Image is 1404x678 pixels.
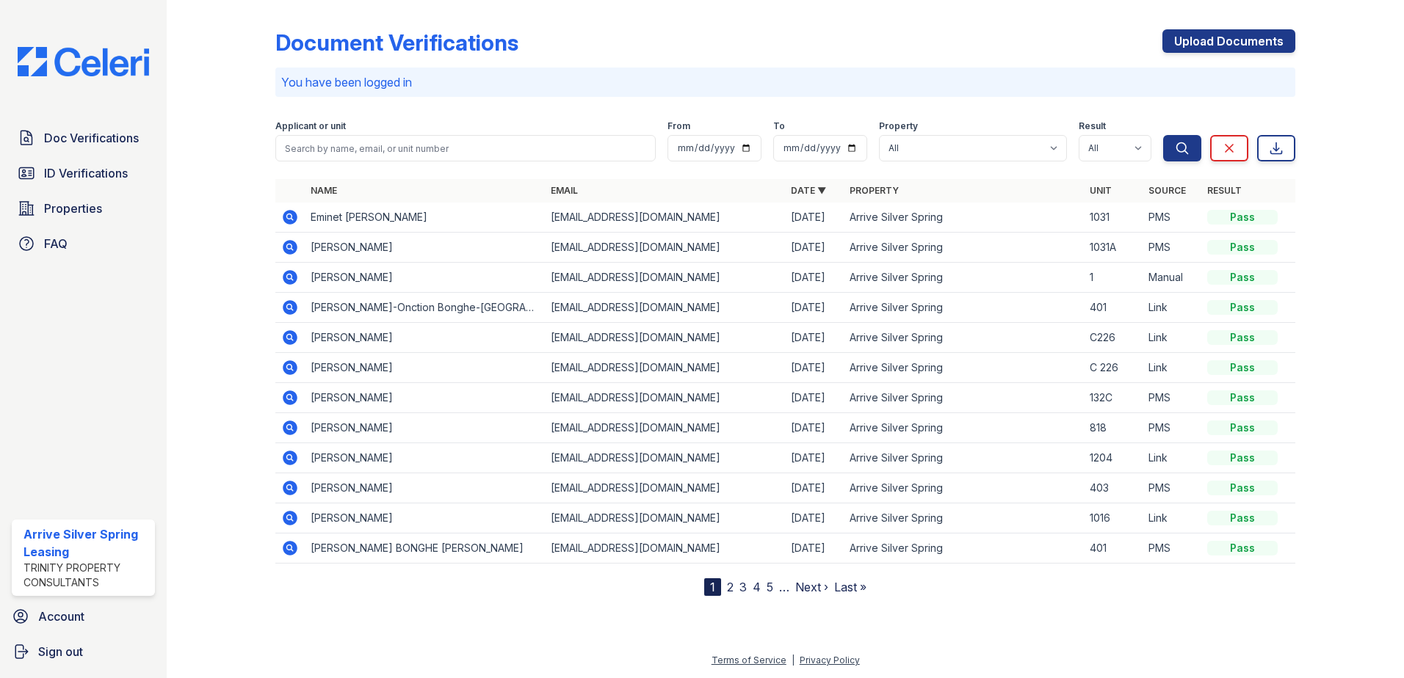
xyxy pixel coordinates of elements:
[844,473,1084,503] td: Arrive Silver Spring
[12,123,155,153] a: Doc Verifications
[834,580,866,594] a: Last »
[1090,185,1112,196] a: Unit
[785,503,844,533] td: [DATE]
[1207,511,1278,525] div: Pass
[1207,541,1278,555] div: Pass
[1207,360,1278,375] div: Pass
[1084,263,1143,293] td: 1
[1143,353,1201,383] td: Link
[12,194,155,223] a: Properties
[844,233,1084,263] td: Arrive Silver Spring
[1207,330,1278,345] div: Pass
[785,353,844,383] td: [DATE]
[1143,203,1201,233] td: PMS
[44,164,128,182] span: ID Verifications
[545,233,785,263] td: [EMAIL_ADDRESS][DOMAIN_NAME]
[727,580,734,594] a: 2
[305,293,545,323] td: [PERSON_NAME]-Onction Bonghe-[GEOGRAPHIC_DATA]
[1207,481,1278,495] div: Pass
[1143,323,1201,353] td: Link
[1084,383,1143,413] td: 132C
[305,383,545,413] td: [PERSON_NAME]
[753,580,761,594] a: 4
[545,203,785,233] td: [EMAIL_ADDRESS][DOMAIN_NAME]
[1084,323,1143,353] td: C226
[739,580,747,594] a: 3
[305,353,545,383] td: [PERSON_NAME]
[1084,353,1143,383] td: C 226
[704,578,721,596] div: 1
[1084,413,1143,443] td: 818
[1143,263,1201,293] td: Manual
[1084,473,1143,503] td: 403
[844,293,1084,323] td: Arrive Silver Spring
[6,602,161,631] a: Account
[545,353,785,383] td: [EMAIL_ADDRESS][DOMAIN_NAME]
[6,637,161,666] a: Sign out
[275,120,346,132] label: Applicant or unit
[779,578,789,596] span: …
[1207,390,1278,405] div: Pass
[785,413,844,443] td: [DATE]
[44,129,139,147] span: Doc Verifications
[785,233,844,263] td: [DATE]
[1207,210,1278,225] div: Pass
[1079,120,1106,132] label: Result
[844,203,1084,233] td: Arrive Silver Spring
[305,263,545,293] td: [PERSON_NAME]
[844,263,1084,293] td: Arrive Silver Spring
[1143,413,1201,443] td: PMS
[792,655,795,666] div: |
[844,503,1084,533] td: Arrive Silver Spring
[1084,533,1143,564] td: 401
[1162,29,1295,53] a: Upload Documents
[785,263,844,293] td: [DATE]
[23,525,149,561] div: Arrive Silver Spring Leasing
[1207,240,1278,255] div: Pass
[785,473,844,503] td: [DATE]
[795,580,828,594] a: Next ›
[1143,383,1201,413] td: PMS
[850,185,899,196] a: Property
[1143,293,1201,323] td: Link
[1084,233,1143,263] td: 1031A
[545,533,785,564] td: [EMAIL_ADDRESS][DOMAIN_NAME]
[1143,473,1201,503] td: PMS
[305,323,545,353] td: [PERSON_NAME]
[1084,203,1143,233] td: 1031
[38,643,83,660] span: Sign out
[1084,503,1143,533] td: 1016
[275,135,656,161] input: Search by name, email, or unit number
[773,120,785,132] label: To
[844,533,1084,564] td: Arrive Silver Spring
[12,229,155,258] a: FAQ
[12,158,155,188] a: ID Verifications
[791,185,826,196] a: Date ▼
[305,413,545,443] td: [PERSON_NAME]
[1084,443,1143,473] td: 1204
[23,561,149,590] div: Trinity Property Consultants
[38,608,84,625] span: Account
[785,533,844,564] td: [DATE]
[785,293,844,323] td: [DATE]
[844,413,1084,443] td: Arrive Silver Spring
[6,47,161,76] img: CE_Logo_Blue-a8612792a0a2168367f1c8372b55b34899dd931a85d93a1a3d3e32e68fde9ad4.png
[545,323,785,353] td: [EMAIL_ADDRESS][DOMAIN_NAME]
[1143,233,1201,263] td: PMS
[785,323,844,353] td: [DATE]
[545,503,785,533] td: [EMAIL_ADDRESS][DOMAIN_NAME]
[785,203,844,233] td: [DATE]
[545,293,785,323] td: [EMAIL_ADDRESS][DOMAIN_NAME]
[305,533,545,564] td: [PERSON_NAME] BONGHE [PERSON_NAME]
[1207,270,1278,285] div: Pass
[844,353,1084,383] td: Arrive Silver Spring
[1143,533,1201,564] td: PMS
[844,323,1084,353] td: Arrive Silver Spring
[1148,185,1186,196] a: Source
[1207,451,1278,465] div: Pass
[879,120,918,132] label: Property
[305,503,545,533] td: [PERSON_NAME]
[785,383,844,413] td: [DATE]
[1143,443,1201,473] td: Link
